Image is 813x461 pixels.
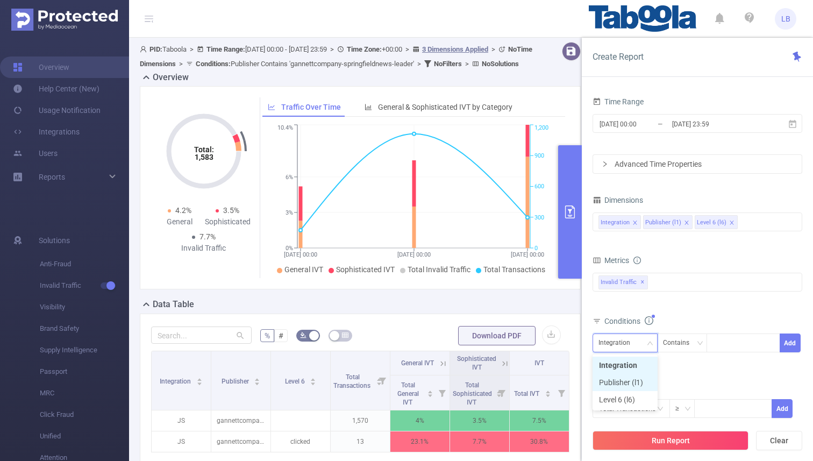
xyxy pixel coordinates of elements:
span: Brand Safety [40,318,129,339]
span: Taboola [DATE] 00:00 - [DATE] 23:59 +00:00 [140,45,532,68]
input: Search... [151,327,252,344]
i: icon: user [140,46,149,53]
span: Sophisticated IVT [457,355,496,371]
li: Level 6 (l6) [695,215,738,229]
tspan: 300 [534,214,544,221]
i: icon: caret-up [427,389,433,392]
i: Filter menu [554,375,569,410]
div: icon: rightAdvanced Time Properties [593,155,802,173]
p: 4% [390,410,450,431]
span: % [265,331,270,340]
a: Overview [13,56,69,78]
span: Dimensions [593,196,643,204]
span: > [488,45,498,53]
i: icon: caret-down [196,381,202,384]
i: icon: caret-up [310,377,316,380]
div: ≥ [675,400,687,417]
span: Create Report [593,52,644,62]
p: gannettcompany-springfieldnews-leader [211,410,270,431]
button: Run Report [593,431,748,450]
span: > [187,45,197,53]
tspan: Total: [194,145,213,154]
p: 3.5% [450,410,509,431]
li: Level 6 (l6) [593,391,658,408]
span: Publisher Contains 'gannettcompany-springfieldnews-leader' [196,60,414,68]
span: > [176,60,186,68]
b: Time Range: [206,45,245,53]
button: Add [780,334,801,352]
button: Clear [756,431,802,450]
tspan: 10.4% [277,125,293,132]
tspan: 900 [534,152,544,159]
span: MRC [40,382,129,404]
span: ✕ [640,276,645,289]
p: JS [152,410,211,431]
div: Integration [601,216,630,230]
i: icon: right [602,161,608,167]
div: Sort [254,377,260,383]
input: End date [671,117,758,131]
u: 3 Dimensions Applied [422,45,488,53]
i: icon: info-circle [633,257,641,264]
i: icon: caret-down [254,381,260,384]
span: > [414,60,424,68]
span: 4.2% [175,206,191,215]
span: Reports [39,173,65,181]
a: Usage Notification [13,100,101,121]
span: Level 6 [285,378,306,385]
i: Filter menu [375,351,390,410]
b: Conditions : [196,60,231,68]
span: Supply Intelligence [40,339,129,361]
span: Sophisticated IVT [336,265,395,274]
b: No Solutions [482,60,519,68]
span: Conditions [604,317,653,325]
span: Click Fraud [40,404,129,425]
i: icon: caret-down [545,393,551,396]
li: Integration [598,215,641,229]
span: Metrics [593,256,629,265]
i: icon: down [684,406,691,413]
span: 7.7% [199,232,216,241]
div: Publisher (l1) [645,216,681,230]
tspan: 600 [534,183,544,190]
span: General IVT [284,265,323,274]
span: LB [781,8,790,30]
button: Download PDF [458,326,536,345]
span: Anti-Fraud [40,253,129,275]
span: Publisher [222,378,251,385]
span: General & Sophisticated IVT by Category [378,103,512,111]
i: Filter menu [494,375,509,410]
li: Integration [593,357,658,374]
i: icon: bg-colors [300,332,306,338]
tspan: 3% [286,209,293,216]
p: 23.1% [390,431,450,452]
img: Protected Media [11,9,118,31]
tspan: 0% [286,245,293,252]
div: Level 6 (l6) [697,216,726,230]
div: Contains [663,334,697,352]
input: Start date [598,117,686,131]
span: Unified [40,425,129,447]
span: Integration [160,378,192,385]
li: Publisher (l1) [593,374,658,391]
p: JS [152,431,211,452]
span: Passport [40,361,129,382]
span: IVT [534,359,544,367]
i: icon: close [684,220,689,226]
span: Total Transactions [483,265,545,274]
tspan: [DATE] 00:00 [511,251,544,258]
span: Traffic Over Time [281,103,341,111]
i: Filter menu [434,375,450,410]
li: Publisher (l1) [643,215,693,229]
a: Users [13,143,58,164]
span: General IVT [401,359,434,367]
p: 1,570 [331,410,390,431]
tspan: 6% [286,174,293,181]
a: Help Center (New) [13,78,99,100]
b: PID: [149,45,162,53]
span: # [279,331,283,340]
span: Solutions [39,230,70,251]
div: Sort [427,389,433,395]
i: icon: table [342,332,348,338]
span: Invalid Traffic [40,275,129,296]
